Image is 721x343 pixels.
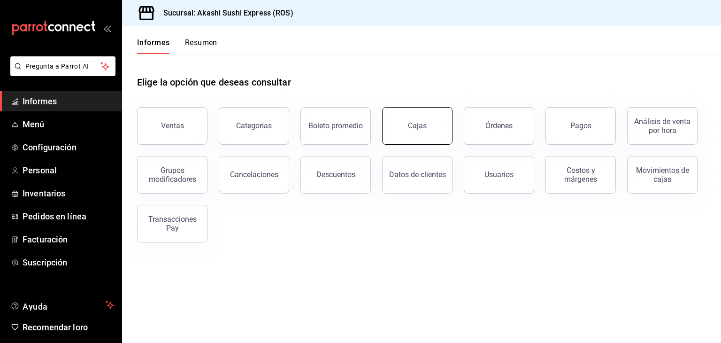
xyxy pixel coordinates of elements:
button: Cancelaciones [219,156,289,194]
a: Pregunta a Parrot AI [7,68,115,78]
div: pestañas de navegación [137,38,217,54]
button: Pagos [545,107,616,145]
font: Costos y márgenes [564,166,597,184]
font: Personal [23,165,57,175]
font: Análisis de venta por hora [634,117,690,135]
button: Órdenes [464,107,534,145]
font: Ayuda [23,302,48,312]
button: Grupos modificadores [137,156,207,194]
font: Pregunta a Parrot AI [25,62,89,70]
font: Inventarios [23,188,65,198]
button: Categorías [219,107,289,145]
font: Grupos modificadores [149,166,196,184]
font: Usuarios [484,170,514,179]
font: Elige la opción que deseas consultar [137,77,291,88]
font: Descuentos [316,170,355,179]
font: Configuración [23,142,77,152]
font: Movimientos de cajas [636,166,689,184]
font: Menú [23,119,45,129]
font: Sucursal: Akashi Sushi Express (ROS) [163,8,293,17]
button: Análisis de venta por hora [627,107,698,145]
button: Transacciones Pay [137,205,207,242]
button: Descuentos [300,156,371,194]
font: Categorías [236,121,272,130]
font: Suscripción [23,257,67,267]
button: abrir_cajón_menú [103,24,111,32]
font: Datos de clientes [389,170,446,179]
font: Informes [137,38,170,47]
button: Datos de clientes [382,156,453,194]
font: Cancelaciones [230,170,278,179]
font: Pedidos en línea [23,211,86,221]
font: Facturación [23,234,68,244]
font: Órdenes [485,121,513,130]
button: Boleto promedio [300,107,371,145]
font: Informes [23,96,57,106]
button: Usuarios [464,156,534,194]
font: Pagos [570,121,591,130]
button: Movimientos de cajas [627,156,698,194]
font: Transacciones Pay [148,215,197,233]
button: Pregunta a Parrot AI [10,56,115,76]
font: Recomendar loro [23,322,88,332]
font: Cajas [408,121,427,130]
font: Boleto promedio [308,121,363,130]
button: Costos y márgenes [545,156,616,194]
a: Cajas [382,107,453,145]
font: Ventas [161,121,184,130]
font: Resumen [185,38,217,47]
button: Ventas [137,107,207,145]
